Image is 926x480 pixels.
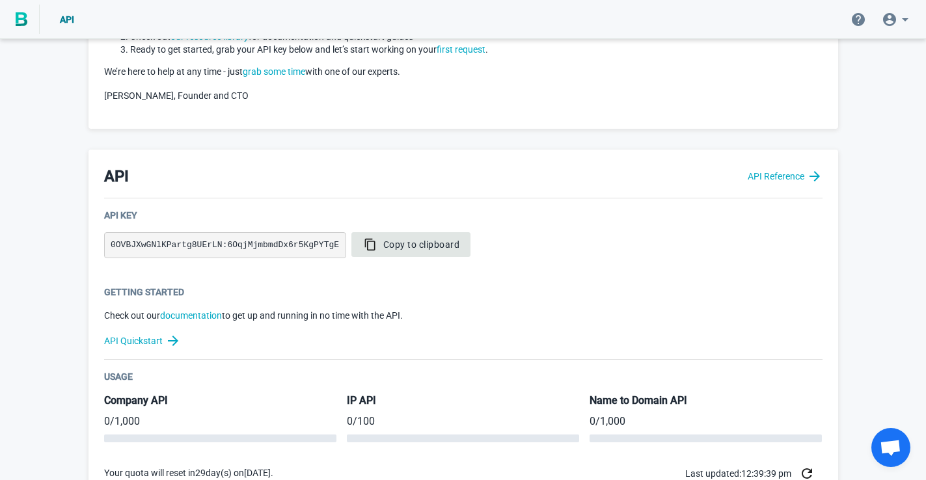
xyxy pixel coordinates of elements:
[347,393,579,408] h5: IP API
[104,165,129,187] h3: API
[130,43,823,56] li: Ready to get started, grab your API key below and let’s start working on your .
[243,66,305,77] a: grab some time
[104,414,336,429] p: / 1,000
[871,428,910,467] div: Open chat
[104,309,823,323] p: Check out our to get up and running in no time with the API.
[104,466,273,480] p: Your quota will reset in 29 day(s) on [DATE] .
[160,310,222,321] a: documentation
[590,415,595,427] span: 0
[104,370,823,383] div: Usage
[104,232,346,258] pre: 0OVBJXwGNlKPartg8UErLN:6OqjMjmbmdDx6r5KgPYTgE
[104,286,823,299] div: Getting Started
[351,232,471,257] button: Copy to clipboard
[104,333,823,349] a: API Quickstart
[104,415,110,427] span: 0
[748,168,823,184] a: API Reference
[347,414,579,429] p: / 100
[104,209,823,222] div: API Key
[104,393,336,408] h5: Company API
[16,12,27,27] img: BigPicture.io
[60,14,74,25] span: API
[437,44,485,55] a: first request
[362,238,460,251] span: Copy to clipboard
[590,414,822,429] p: / 1,000
[347,415,353,427] span: 0
[590,393,822,408] h5: Name to Domain API
[104,89,823,103] p: [PERSON_NAME], Founder and CTO
[104,65,823,79] p: We’re here to help at any time - just with one of our experts.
